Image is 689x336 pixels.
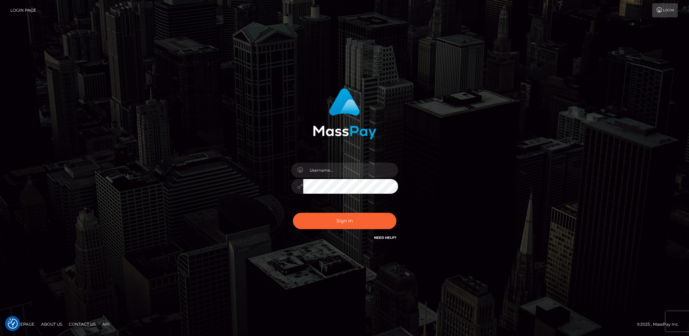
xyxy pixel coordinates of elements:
[100,319,112,329] a: API
[66,319,98,329] a: Contact Us
[374,235,396,240] a: Need Help?
[313,88,376,139] img: MassPay Login
[10,3,36,17] a: Login Page
[293,213,396,229] button: Sign in
[303,163,398,178] input: Username...
[8,319,18,329] button: Consent Preferences
[637,321,684,328] div: © 2025 , MassPay Inc.
[7,319,37,329] a: Homepage
[652,3,678,17] a: Login
[8,319,18,329] img: Revisit consent button
[38,319,65,329] a: About Us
